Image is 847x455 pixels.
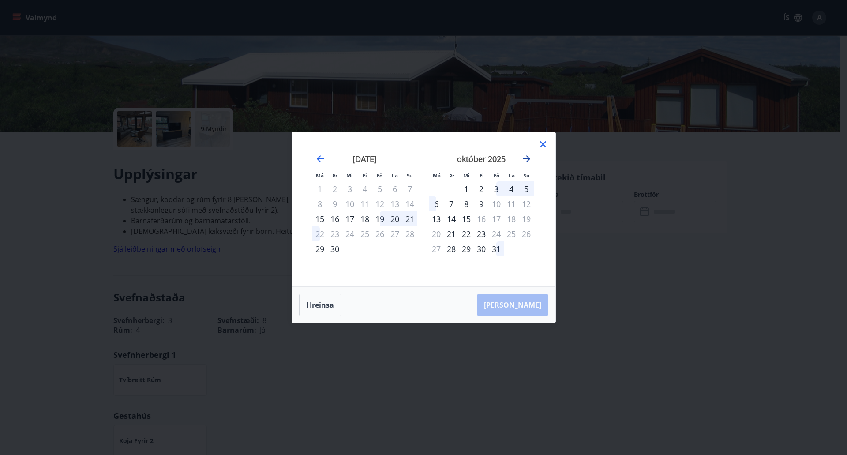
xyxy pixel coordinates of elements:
[519,211,534,226] td: Not available. sunnudagur, 19. október 2025
[387,196,402,211] td: Not available. laugardagur, 13. september 2025
[372,226,387,241] td: Not available. föstudagur, 26. september 2025
[459,241,474,256] div: 29
[387,211,402,226] div: 20
[402,196,417,211] td: Not available. sunnudagur, 14. september 2025
[407,172,413,179] small: Su
[372,211,387,226] td: Choose föstudagur, 19. september 2025 as your check-in date. It’s available.
[303,143,545,276] div: Calendar
[342,226,357,241] td: Not available. miðvikudagur, 24. september 2025
[519,181,534,196] td: Choose sunnudagur, 5. október 2025 as your check-in date. It’s available.
[463,172,470,179] small: Mi
[474,181,489,196] div: 2
[489,181,504,196] div: 3
[459,241,474,256] td: Choose miðvikudagur, 29. október 2025 as your check-in date. It’s available.
[327,226,342,241] td: Not available. þriðjudagur, 23. september 2025
[387,226,402,241] td: Not available. laugardagur, 27. september 2025
[377,172,382,179] small: Fö
[489,241,504,256] div: 31
[459,226,474,241] div: 22
[474,226,489,241] td: Choose fimmtudagur, 23. október 2025 as your check-in date. It’s available.
[489,211,504,226] td: Not available. föstudagur, 17. október 2025
[474,196,489,211] div: 9
[459,211,474,226] td: Choose miðvikudagur, 15. október 2025 as your check-in date. It’s available.
[474,196,489,211] td: Choose fimmtudagur, 9. október 2025 as your check-in date. It’s available.
[474,241,489,256] div: 30
[429,211,444,226] td: Choose mánudagur, 13. október 2025 as your check-in date. It’s available.
[489,196,504,211] div: Aðeins útritun í boði
[299,294,341,316] button: Hreinsa
[489,226,504,241] td: Not available. föstudagur, 24. október 2025
[402,226,417,241] td: Not available. sunnudagur, 28. september 2025
[312,181,327,196] td: Not available. mánudagur, 1. september 2025
[357,226,372,241] td: Not available. fimmtudagur, 25. september 2025
[444,211,459,226] td: Choose þriðjudagur, 14. október 2025 as your check-in date. It’s available.
[504,181,519,196] div: 4
[504,181,519,196] td: Choose laugardagur, 4. október 2025 as your check-in date. It’s available.
[357,211,372,226] td: Choose fimmtudagur, 18. september 2025 as your check-in date. It’s available.
[372,181,387,196] td: Not available. föstudagur, 5. september 2025
[429,196,444,211] div: 6
[387,181,402,196] td: Not available. laugardagur, 6. september 2025
[316,172,324,179] small: Má
[480,172,484,179] small: Fi
[444,196,459,211] div: 7
[474,211,489,226] div: Aðeins útritun í boði
[402,211,417,226] td: Choose sunnudagur, 21. september 2025 as your check-in date. It’s available.
[352,154,377,164] strong: [DATE]
[489,196,504,211] td: Not available. föstudagur, 10. október 2025
[312,241,327,256] div: Aðeins innritun í boði
[459,211,474,226] div: 15
[332,172,337,179] small: Þr
[521,154,532,164] div: Move forward to switch to the next month.
[444,196,459,211] td: Choose þriðjudagur, 7. október 2025 as your check-in date. It’s available.
[429,211,444,226] div: Aðeins innritun í boði
[459,181,474,196] td: Choose miðvikudagur, 1. október 2025 as your check-in date. It’s available.
[504,211,519,226] td: Not available. laugardagur, 18. október 2025
[357,211,372,226] div: 18
[444,211,459,226] div: 14
[372,211,387,226] div: 19
[519,196,534,211] td: Not available. sunnudagur, 12. október 2025
[327,241,342,256] div: 30
[372,196,387,211] td: Not available. föstudagur, 12. september 2025
[429,241,444,256] td: Not available. mánudagur, 27. október 2025
[504,226,519,241] td: Not available. laugardagur, 25. október 2025
[357,196,372,211] td: Not available. fimmtudagur, 11. september 2025
[312,241,327,256] td: Choose mánudagur, 29. september 2025 as your check-in date. It’s available.
[519,226,534,241] td: Not available. sunnudagur, 26. október 2025
[312,226,327,241] div: Aðeins útritun í boði
[342,211,357,226] td: Choose miðvikudagur, 17. september 2025 as your check-in date. It’s available.
[402,211,417,226] div: 21
[519,181,534,196] div: 5
[444,226,459,241] div: Aðeins innritun í boði
[474,181,489,196] td: Choose fimmtudagur, 2. október 2025 as your check-in date. It’s available.
[433,172,441,179] small: Má
[489,241,504,256] td: Choose föstudagur, 31. október 2025 as your check-in date. It’s available.
[312,211,327,226] div: Aðeins innritun í boði
[459,181,474,196] div: 1
[315,154,326,164] div: Move backward to switch to the previous month.
[342,181,357,196] td: Not available. miðvikudagur, 3. september 2025
[494,172,499,179] small: Fö
[429,196,444,211] td: Choose mánudagur, 6. október 2025 as your check-in date. It’s available.
[489,181,504,196] td: Choose föstudagur, 3. október 2025 as your check-in date. It’s available.
[459,196,474,211] div: 8
[444,241,459,256] td: Choose þriðjudagur, 28. október 2025 as your check-in date. It’s available.
[387,211,402,226] td: Choose laugardagur, 20. september 2025 as your check-in date. It’s available.
[392,172,398,179] small: La
[457,154,506,164] strong: október 2025
[357,181,372,196] td: Not available. fimmtudagur, 4. september 2025
[459,226,474,241] td: Choose miðvikudagur, 22. október 2025 as your check-in date. It’s available.
[474,226,489,241] div: 23
[346,172,353,179] small: Mi
[342,211,357,226] div: 17
[444,241,459,256] div: Aðeins innritun í boði
[509,172,515,179] small: La
[504,196,519,211] td: Not available. laugardagur, 11. október 2025
[402,181,417,196] td: Not available. sunnudagur, 7. september 2025
[444,226,459,241] td: Choose þriðjudagur, 21. október 2025 as your check-in date. It’s available.
[524,172,530,179] small: Su
[459,196,474,211] td: Choose miðvikudagur, 8. október 2025 as your check-in date. It’s available.
[474,211,489,226] td: Not available. fimmtudagur, 16. október 2025
[474,241,489,256] td: Choose fimmtudagur, 30. október 2025 as your check-in date. It’s available.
